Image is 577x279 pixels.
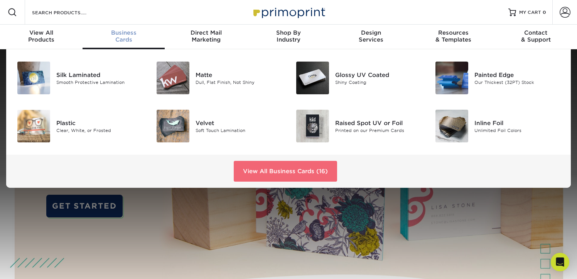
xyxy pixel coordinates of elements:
img: Velvet Business Cards [157,110,189,142]
span: Design [330,29,412,36]
span: Shop By [247,29,330,36]
a: Velvet Business Cards Velvet Soft Touch Lamination [155,107,283,145]
div: Clear, White, or Frosted [56,127,143,134]
div: Smooth Protective Lamination [56,79,143,85]
a: Glossy UV Coated Business Cards Glossy UV Coated Shiny Coating [294,58,422,97]
span: Resources [412,29,495,36]
span: 0 [543,10,546,15]
div: Dull, Flat Finish, Not Shiny [196,79,283,85]
div: Shiny Coating [335,79,422,85]
img: Glossy UV Coated Business Cards [296,62,329,94]
div: Inline Foil [474,119,562,127]
a: Direct MailMarketing [165,25,247,49]
div: Our Thickest (32PT) Stock [474,79,562,85]
a: View All Business Cards (16) [234,161,337,182]
img: Silk Laminated Business Cards [17,62,50,94]
a: Resources& Templates [412,25,495,49]
div: Glossy UV Coated [335,70,422,79]
div: Cards [83,29,165,43]
div: & Templates [412,29,495,43]
div: Unlimited Foil Colors [474,127,562,134]
a: DesignServices [330,25,412,49]
img: Raised Spot UV or Foil Business Cards [296,110,329,142]
a: BusinessCards [83,25,165,49]
img: Painted Edge Business Cards [435,62,468,94]
input: SEARCH PRODUCTS..... [31,8,106,17]
span: Direct Mail [165,29,247,36]
div: Silk Laminated [56,70,143,79]
a: Contact& Support [494,25,577,49]
div: Velvet [196,119,283,127]
span: Business [83,29,165,36]
div: Raised Spot UV or Foil [335,119,422,127]
img: Matte Business Cards [157,62,189,94]
div: Painted Edge [474,70,562,79]
div: Open Intercom Messenger [551,253,569,271]
div: & Support [494,29,577,43]
a: Matte Business Cards Matte Dull, Flat Finish, Not Shiny [155,58,283,97]
a: Painted Edge Business Cards Painted Edge Our Thickest (32PT) Stock [434,58,562,97]
a: Raised Spot UV or Foil Business Cards Raised Spot UV or Foil Printed on our Premium Cards [294,107,422,145]
div: Industry [247,29,330,43]
a: Inline Foil Business Cards Inline Foil Unlimited Foil Colors [434,107,562,145]
span: Contact [494,29,577,36]
img: Inline Foil Business Cards [435,110,468,142]
a: Silk Laminated Business Cards Silk Laminated Smooth Protective Lamination [15,58,143,97]
span: MY CART [519,9,541,16]
div: Printed on our Premium Cards [335,127,422,134]
div: Plastic [56,119,143,127]
a: Plastic Business Cards Plastic Clear, White, or Frosted [15,107,143,145]
div: Marketing [165,29,247,43]
a: Shop ByIndustry [247,25,330,49]
div: Soft Touch Lamination [196,127,283,134]
img: Primoprint [250,4,327,20]
img: Plastic Business Cards [17,110,50,142]
div: Services [330,29,412,43]
div: Matte [196,70,283,79]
